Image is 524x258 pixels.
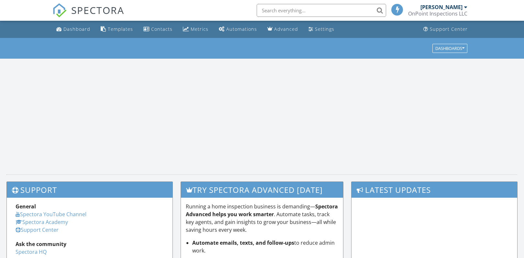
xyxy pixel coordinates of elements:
[186,203,338,218] strong: Spectora Advanced helps you work smarter
[191,26,208,32] div: Metrics
[16,240,164,248] div: Ask the community
[16,203,36,210] strong: General
[52,3,67,18] img: The Best Home Inspection Software - Spectora
[108,26,133,32] div: Templates
[226,26,257,32] div: Automations
[63,26,90,32] div: Dashboard
[192,239,338,254] li: to reduce admin work.
[181,182,343,198] h3: Try spectora advanced [DATE]
[421,23,470,35] a: Support Center
[430,26,468,32] div: Support Center
[7,182,173,198] h3: Support
[186,203,338,234] p: Running a home inspection business is demanding— . Automate tasks, track key agents, and gain ins...
[216,23,260,35] a: Automations (Basic)
[432,44,467,53] button: Dashboards
[16,218,68,226] a: Spectora Academy
[141,23,175,35] a: Contacts
[16,211,86,218] a: Spectora YouTube Channel
[52,9,124,22] a: SPECTORA
[54,23,93,35] a: Dashboard
[16,248,47,255] a: Spectora HQ
[408,10,467,17] div: OnPoint Inspections LLC
[151,26,173,32] div: Contacts
[71,3,124,17] span: SPECTORA
[98,23,136,35] a: Templates
[315,26,334,32] div: Settings
[274,26,298,32] div: Advanced
[265,23,301,35] a: Advanced
[16,226,59,233] a: Support Center
[192,239,294,246] strong: Automate emails, texts, and follow-ups
[257,4,386,17] input: Search everything...
[180,23,211,35] a: Metrics
[306,23,337,35] a: Settings
[420,4,463,10] div: [PERSON_NAME]
[351,182,517,198] h3: Latest Updates
[435,46,464,51] div: Dashboards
